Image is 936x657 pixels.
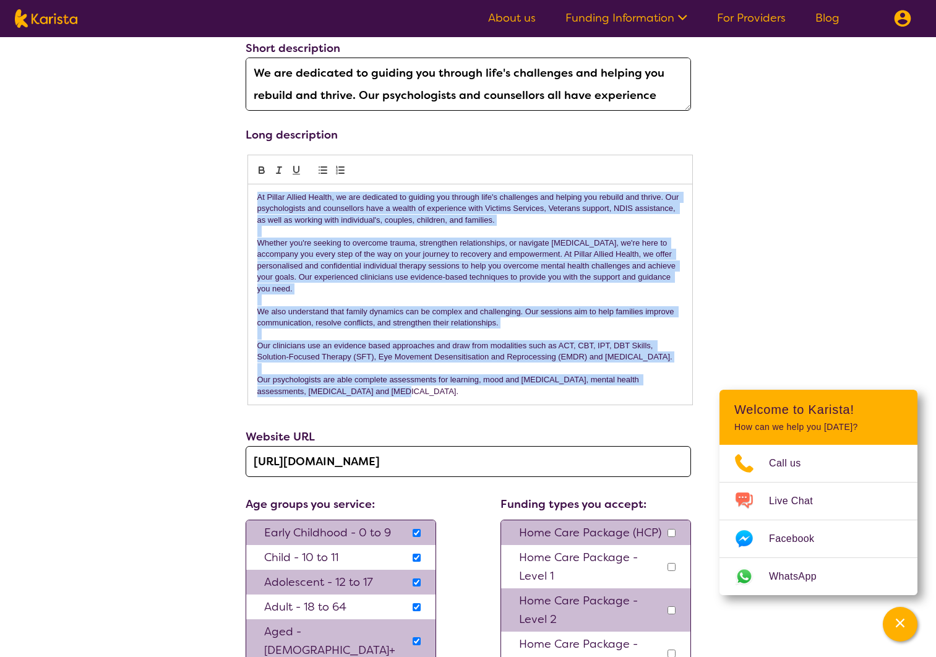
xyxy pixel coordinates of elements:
[488,11,536,25] a: About us
[519,548,664,585] p: Home Care Package - Level 1
[257,340,683,363] p: Our clinicians use an evidence based approaches and draw from modalities such as ACT, CBT, IPT, D...
[264,548,338,567] p: Child - 10 to 11
[719,445,917,595] ul: Choose channel
[717,11,786,25] a: For Providers
[246,127,338,142] label: Long description
[883,607,917,642] button: Channel Menu
[719,390,917,595] div: Channel Menu
[894,10,911,27] img: menu
[734,402,903,417] h2: Welcome to Karista!
[264,523,391,542] p: Early Childhood - 0 to 9
[769,530,829,548] span: Facebook
[264,598,346,616] p: Adult - 18 to 64
[246,429,315,444] label: Website URL
[769,492,828,510] span: Live Chat
[264,573,373,591] p: Adolescent - 12 to 17
[519,591,664,629] p: Home Care Package - Level 2
[246,41,340,56] label: Short description
[769,567,831,586] span: WhatsApp
[257,374,683,397] p: Our psychologists are able complete assessments for learning, mood and [MEDICAL_DATA], mental hea...
[246,446,691,477] input: http://
[565,11,687,25] a: Funding Information
[257,192,683,226] p: At Pillar Allied Health, we are dedicated to guiding you through life's challenges and helping yo...
[734,422,903,432] p: How can we help you [DATE]?
[769,454,816,473] span: Call us
[519,523,661,542] p: Home Care Package (HCP)
[15,9,77,28] img: Karista logo
[246,497,375,512] label: Age groups you service:
[719,558,917,595] a: Web link opens in a new tab.
[500,497,646,512] label: Funding types you accept:
[257,306,683,329] p: We also understand that family dynamics can be complex and challenging. Our sessions aim to help ...
[257,238,683,294] p: Whether you're seeking to overcome trauma, strengthen relationships, or navigate [MEDICAL_DATA], ...
[815,11,839,25] a: Blog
